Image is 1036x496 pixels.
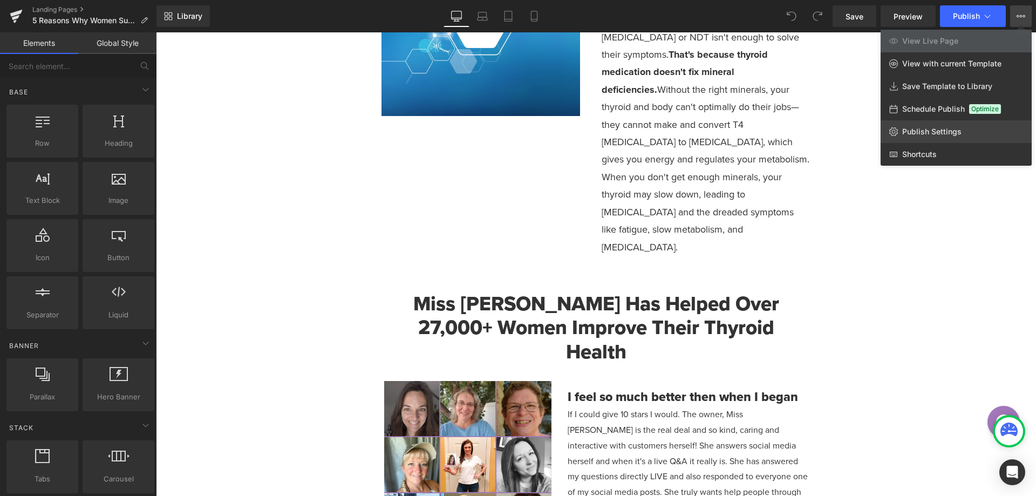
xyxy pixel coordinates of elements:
[86,252,151,263] span: Button
[902,127,962,137] span: Publish Settings
[10,195,75,206] span: Text Block
[32,5,156,14] a: Landing Pages
[807,5,828,27] button: Redo
[86,391,151,403] span: Hero Banner
[495,5,521,27] a: Tablet
[521,5,547,27] a: Mobile
[902,59,1001,69] span: View with current Template
[412,375,652,484] p: If I could give 10 stars I would. The owner, Miss [PERSON_NAME] is the real deal and so kind, car...
[156,5,210,27] a: New Library
[8,341,40,351] span: Banner
[469,5,495,27] a: Laptop
[8,87,29,97] span: Base
[1010,5,1032,27] button: View Live PageView with current TemplateSave Template to LibrarySchedule PublishOptimizePublish S...
[846,11,863,22] span: Save
[10,309,75,321] span: Separator
[999,459,1025,485] div: Open Intercom Messenger
[953,12,980,21] span: Publish
[881,5,936,27] a: Preview
[78,32,156,54] a: Global Style
[177,11,202,21] span: Library
[969,104,1001,114] span: Optimize
[940,5,1006,27] button: Publish
[412,357,652,372] h1: I feel so much better then when I began
[902,104,965,114] span: Schedule Publish
[86,473,151,485] span: Carousel
[32,16,136,25] span: 5 Reasons Why Women Suffer with [MEDICAL_DATA] for No Reason
[902,150,937,159] span: Shortcuts
[10,138,75,149] span: Row
[781,5,802,27] button: Undo
[902,36,958,46] span: View Live Page
[10,473,75,485] span: Tabs
[8,423,35,433] span: Stack
[10,391,75,403] span: Parallax
[86,309,151,321] span: Liquid
[826,370,869,410] iframe: Gorgias live chat messenger
[86,195,151,206] span: Image
[10,252,75,263] span: Icon
[902,81,992,91] span: Save Template to Library
[446,15,612,64] strong: That's because thyroid medication doesn't fix mineral deficiencies.
[444,5,469,27] a: Desktop
[248,260,633,331] h1: Miss [PERSON_NAME] Has Helped Over 27,000+ Women Improve Their Thyroid Health
[894,11,923,22] span: Preview
[86,138,151,149] span: Heading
